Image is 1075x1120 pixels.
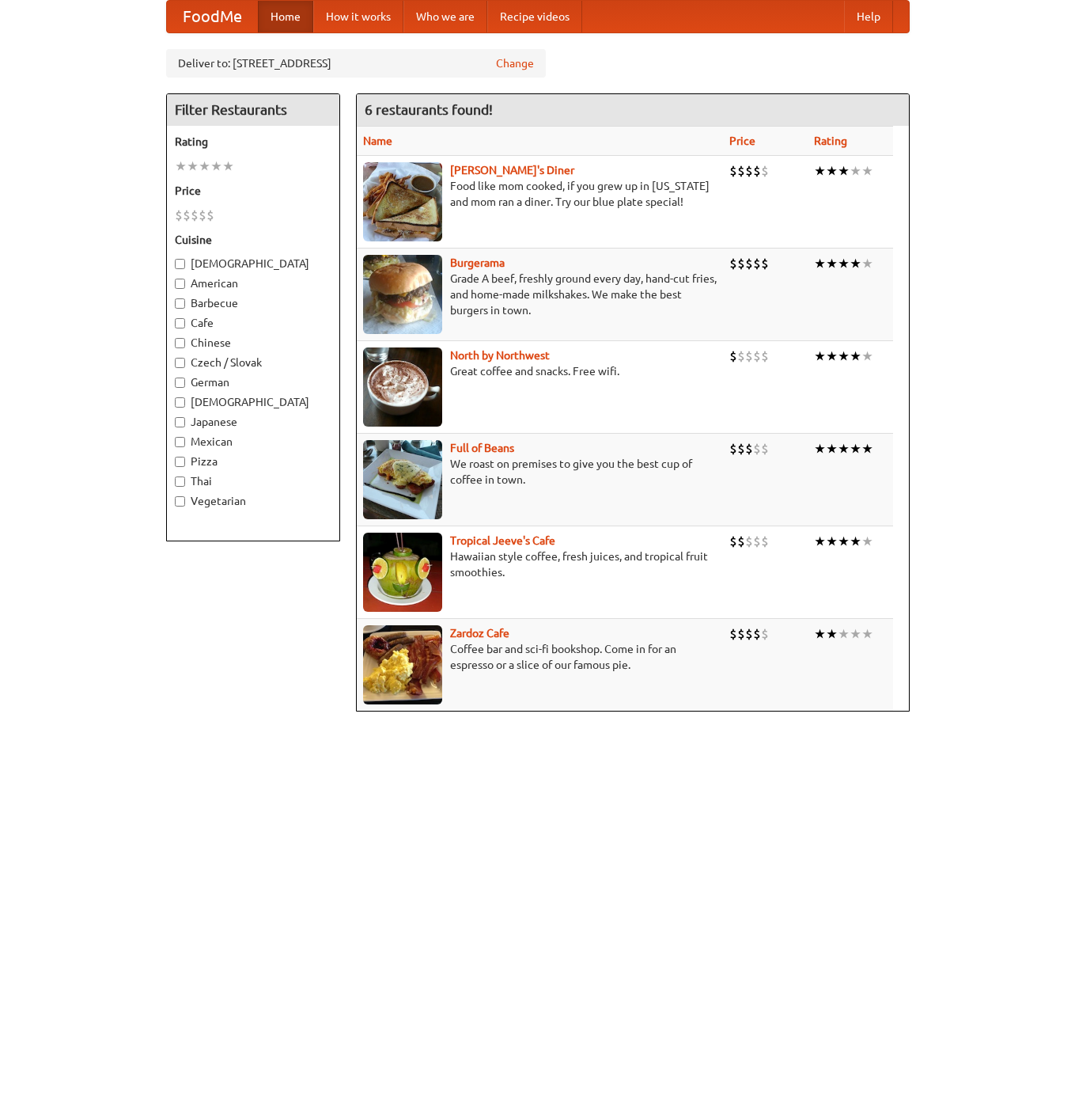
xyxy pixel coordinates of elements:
[826,347,838,365] li: ★
[167,1,258,32] a: FoodMe
[850,440,861,457] li: ★
[861,255,873,272] li: ★
[761,162,769,180] li: $
[861,162,873,180] li: ★
[850,347,861,365] li: ★
[175,454,331,469] label: Pizza
[175,476,185,487] input: Thai
[838,347,850,365] li: ★
[199,158,210,175] li: ★
[729,625,737,643] li: $
[737,347,745,365] li: $
[850,162,861,180] li: ★
[450,164,574,177] a: [PERSON_NAME]'s Diner
[363,178,717,210] p: Food like mom cooked, if you grew up in [US_STATE] and mom ran a diner. Try our blue plate special!
[450,442,514,454] a: Full of Beans
[761,347,769,365] li: $
[450,534,555,547] a: Tropical Jeeve's Cafe
[814,625,826,643] li: ★
[175,335,331,351] label: Chinese
[729,135,755,147] a: Price
[729,440,737,457] li: $
[210,158,222,175] li: ★
[175,397,185,408] input: [DEMOGRAPHIC_DATA]
[183,207,191,224] li: $
[175,358,185,368] input: Czech / Slovak
[363,255,442,334] img: burgerama.jpg
[365,102,493,117] ng-pluralize: 6 restaurants found!
[175,338,185,348] input: Chinese
[175,315,331,331] label: Cafe
[363,625,442,704] img: zardoz.jpg
[363,533,442,612] img: jeeves.jpg
[814,347,826,365] li: ★
[850,255,861,272] li: ★
[753,255,761,272] li: $
[861,625,873,643] li: ★
[403,1,487,32] a: Who we are
[745,162,753,180] li: $
[729,255,737,272] li: $
[313,1,403,32] a: How it works
[363,347,442,427] img: north.jpg
[175,434,331,450] label: Mexican
[258,1,313,32] a: Home
[175,414,331,430] label: Japanese
[363,162,442,241] img: sallys.jpg
[175,473,331,489] label: Thai
[175,298,185,309] input: Barbecue
[838,625,850,643] li: ★
[826,255,838,272] li: ★
[175,318,185,328] input: Cafe
[814,440,826,457] li: ★
[222,158,234,175] li: ★
[745,440,753,457] li: $
[838,533,850,550] li: ★
[753,162,761,180] li: $
[496,55,534,71] a: Change
[826,533,838,550] li: ★
[737,440,745,457] li: $
[175,259,185,269] input: [DEMOGRAPHIC_DATA]
[450,349,550,362] a: North by Northwest
[729,162,737,180] li: $
[729,347,737,365] li: $
[850,533,861,550] li: ★
[745,533,753,550] li: $
[745,347,753,365] li: $
[861,533,873,550] li: ★
[166,49,546,78] div: Deliver to: [STREET_ADDRESS]
[737,533,745,550] li: $
[175,295,331,311] label: Barbecue
[861,440,873,457] li: ★
[175,256,331,271] label: [DEMOGRAPHIC_DATA]
[450,256,505,269] a: Burgerama
[175,207,183,224] li: $
[175,374,331,390] label: German
[814,135,847,147] a: Rating
[761,255,769,272] li: $
[487,1,582,32] a: Recipe videos
[737,162,745,180] li: $
[753,625,761,643] li: $
[761,440,769,457] li: $
[753,533,761,550] li: $
[175,437,185,447] input: Mexican
[745,625,753,643] li: $
[175,496,185,507] input: Vegetarian
[826,625,838,643] li: ★
[175,493,331,509] label: Vegetarian
[167,94,339,126] h4: Filter Restaurants
[450,627,509,640] b: Zardoz Cafe
[363,271,717,318] p: Grade A beef, freshly ground every day, hand-cut fries, and home-made milkshakes. We make the bes...
[761,533,769,550] li: $
[175,183,331,199] h5: Price
[737,255,745,272] li: $
[826,440,838,457] li: ★
[175,378,185,388] input: German
[850,625,861,643] li: ★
